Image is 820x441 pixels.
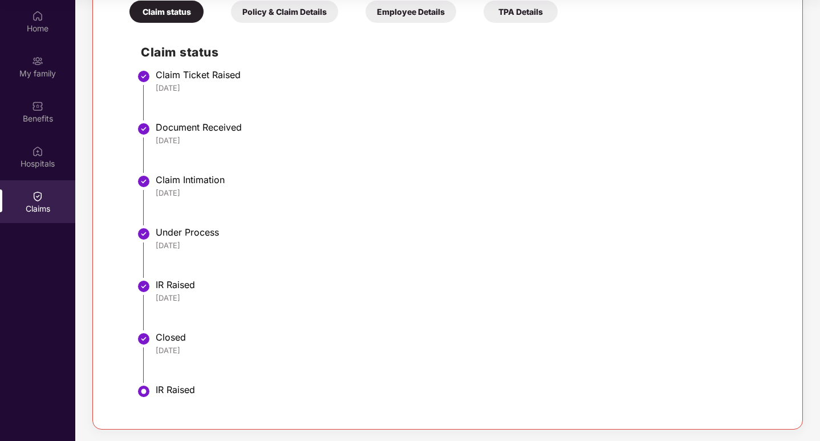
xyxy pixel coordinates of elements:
[156,345,777,355] div: [DATE]
[137,175,151,188] img: svg+xml;base64,PHN2ZyBpZD0iU3RlcC1Eb25lLTMyeDMyIiB4bWxucz0iaHR0cDovL3d3dy53My5vcmcvMjAwMC9zdmciIH...
[156,279,777,290] div: IR Raised
[156,188,777,198] div: [DATE]
[137,70,151,83] img: svg+xml;base64,PHN2ZyBpZD0iU3RlcC1Eb25lLTMyeDMyIiB4bWxucz0iaHR0cDovL3d3dy53My5vcmcvMjAwMC9zdmciIH...
[32,10,43,22] img: svg+xml;base64,PHN2ZyBpZD0iSG9tZSIgeG1sbnM9Imh0dHA6Ly93d3cudzMub3JnLzIwMDAvc3ZnIiB3aWR0aD0iMjAiIG...
[156,331,777,343] div: Closed
[156,135,777,145] div: [DATE]
[137,332,151,346] img: svg+xml;base64,PHN2ZyBpZD0iU3RlcC1Eb25lLTMyeDMyIiB4bWxucz0iaHR0cDovL3d3dy53My5vcmcvMjAwMC9zdmciIH...
[156,174,777,185] div: Claim Intimation
[137,227,151,241] img: svg+xml;base64,PHN2ZyBpZD0iU3RlcC1Eb25lLTMyeDMyIiB4bWxucz0iaHR0cDovL3d3dy53My5vcmcvMjAwMC9zdmciIH...
[156,122,777,133] div: Document Received
[141,43,777,62] h2: Claim status
[137,122,151,136] img: svg+xml;base64,PHN2ZyBpZD0iU3RlcC1Eb25lLTMyeDMyIiB4bWxucz0iaHR0cDovL3d3dy53My5vcmcvMjAwMC9zdmciIH...
[32,100,43,112] img: svg+xml;base64,PHN2ZyBpZD0iQmVuZWZpdHMiIHhtbG5zPSJodHRwOi8vd3d3LnczLm9yZy8yMDAwL3N2ZyIgd2lkdGg9Ij...
[32,55,43,67] img: svg+xml;base64,PHN2ZyB3aWR0aD0iMjAiIGhlaWdodD0iMjAiIHZpZXdCb3g9IjAgMCAyMCAyMCIgZmlsbD0ibm9uZSIgeG...
[366,1,456,23] div: Employee Details
[231,1,338,23] div: Policy & Claim Details
[156,69,777,80] div: Claim Ticket Raised
[137,280,151,293] img: svg+xml;base64,PHN2ZyBpZD0iU3RlcC1Eb25lLTMyeDMyIiB4bWxucz0iaHR0cDovL3d3dy53My5vcmcvMjAwMC9zdmciIH...
[156,240,777,250] div: [DATE]
[137,385,151,398] img: svg+xml;base64,PHN2ZyBpZD0iU3RlcC1BY3RpdmUtMzJ4MzIiIHhtbG5zPSJodHRwOi8vd3d3LnczLm9yZy8yMDAwL3N2Zy...
[484,1,558,23] div: TPA Details
[156,384,777,395] div: IR Raised
[156,293,777,303] div: [DATE]
[156,83,777,93] div: [DATE]
[32,191,43,202] img: svg+xml;base64,PHN2ZyBpZD0iQ2xhaW0iIHhtbG5zPSJodHRwOi8vd3d3LnczLm9yZy8yMDAwL3N2ZyIgd2lkdGg9IjIwIi...
[32,145,43,157] img: svg+xml;base64,PHN2ZyBpZD0iSG9zcGl0YWxzIiB4bWxucz0iaHR0cDovL3d3dy53My5vcmcvMjAwMC9zdmciIHdpZHRoPS...
[156,226,777,238] div: Under Process
[129,1,204,23] div: Claim status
